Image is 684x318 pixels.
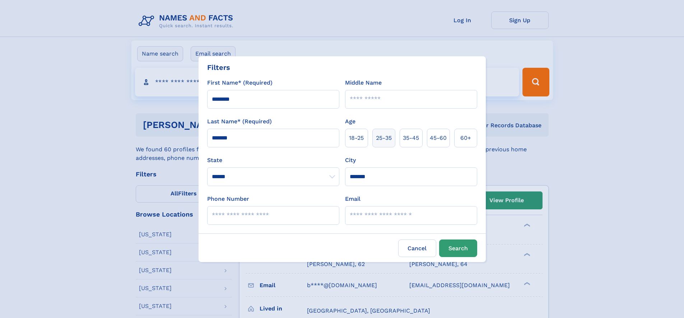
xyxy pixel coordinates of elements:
label: Cancel [398,239,436,257]
label: First Name* (Required) [207,79,273,87]
label: City [345,156,356,165]
button: Search [439,239,477,257]
span: 35‑45 [403,134,419,142]
label: Middle Name [345,79,382,87]
label: Age [345,117,355,126]
label: Phone Number [207,195,249,203]
span: 60+ [460,134,471,142]
label: State [207,156,339,165]
span: 18‑25 [349,134,364,142]
label: Email [345,195,360,203]
span: 25‑35 [376,134,392,142]
div: Filters [207,62,230,73]
span: 45‑60 [430,134,447,142]
label: Last Name* (Required) [207,117,272,126]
